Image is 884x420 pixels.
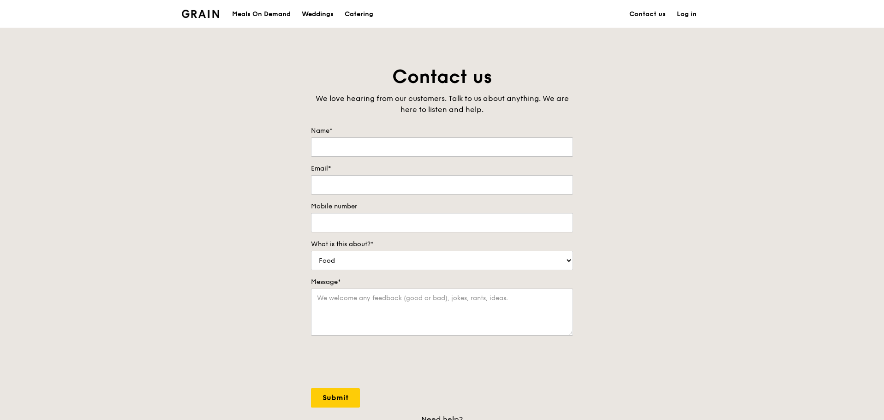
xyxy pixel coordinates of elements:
[311,93,573,115] div: We love hearing from our customers. Talk to us about anything. We are here to listen and help.
[311,65,573,89] h1: Contact us
[311,388,360,408] input: Submit
[232,0,291,28] div: Meals On Demand
[339,0,379,28] a: Catering
[311,278,573,287] label: Message*
[296,0,339,28] a: Weddings
[311,202,573,211] label: Mobile number
[311,240,573,249] label: What is this about?*
[311,164,573,173] label: Email*
[311,345,451,381] iframe: reCAPTCHA
[311,126,573,136] label: Name*
[671,0,702,28] a: Log in
[624,0,671,28] a: Contact us
[345,0,373,28] div: Catering
[182,10,219,18] img: Grain
[302,0,334,28] div: Weddings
